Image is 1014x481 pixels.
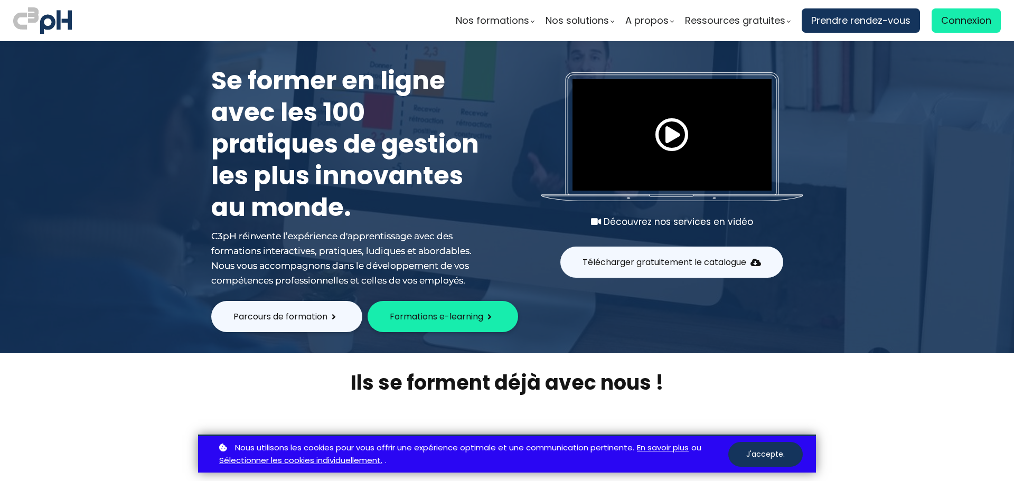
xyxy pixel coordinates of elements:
a: Sélectionner les cookies individuellement. [219,454,382,467]
span: Nos formations [456,13,529,29]
span: Ressources gratuites [685,13,785,29]
span: Formations e-learning [390,310,483,323]
span: Nous utilisons les cookies pour vous offrir une expérience optimale et une communication pertinente. [235,441,634,455]
a: Prendre rendez-vous [802,8,920,33]
div: Découvrez nos services en vidéo [541,214,803,229]
span: Connexion [941,13,991,29]
a: En savoir plus [637,441,689,455]
span: Nos solutions [546,13,609,29]
button: Formations e-learning [368,301,518,332]
h2: Ils se forment déjà avec nous ! [198,369,816,396]
span: Prendre rendez-vous [811,13,910,29]
span: Télécharger gratuitement le catalogue [583,256,746,269]
button: Télécharger gratuitement le catalogue [560,247,783,278]
span: A propos [625,13,669,29]
h1: Se former en ligne avec les 100 pratiques de gestion les plus innovantes au monde. [211,65,486,223]
p: ou . [217,441,728,468]
div: C3pH réinvente l’expérience d'apprentissage avec des formations interactives, pratiques, ludiques... [211,229,486,288]
span: Parcours de formation [233,310,327,323]
a: Connexion [932,8,1001,33]
button: J'accepte. [728,442,803,467]
button: Parcours de formation [211,301,362,332]
img: logo C3PH [13,5,72,36]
